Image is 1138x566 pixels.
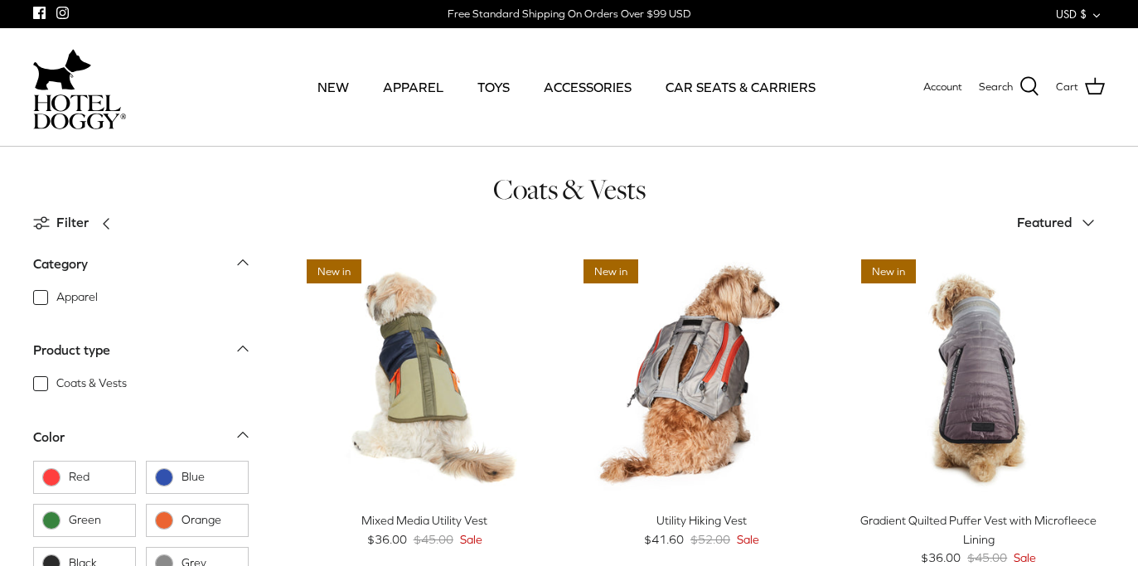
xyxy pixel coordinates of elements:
a: Account [923,79,962,96]
div: Category [33,254,88,275]
span: Apparel [56,289,98,306]
span: Sale [737,530,759,549]
a: Facebook [33,7,46,19]
img: dog-icon.svg [33,45,91,94]
span: Green [69,512,127,529]
span: Featured [1017,215,1072,230]
span: Orange [182,512,240,529]
span: New in [861,259,916,283]
button: Featured [1017,205,1105,241]
div: Primary navigation [246,59,887,115]
a: Utility Hiking Vest [575,251,827,503]
a: Search [979,76,1039,98]
a: Color [33,423,249,461]
a: Product type [33,337,249,375]
span: Account [923,80,962,93]
a: Cart [1056,76,1105,98]
a: APPAREL [368,59,458,115]
span: Blue [182,469,240,486]
a: Filter [33,203,122,243]
div: Gradient Quilted Puffer Vest with Microfleece Lining [853,511,1105,549]
a: hoteldoggycom [33,45,126,129]
a: Category [33,251,249,288]
a: Mixed Media Utility Vest [298,251,550,503]
span: Red [69,469,127,486]
img: hoteldoggycom [33,94,126,129]
span: Search [979,79,1013,96]
span: New in [307,259,361,283]
a: Free Standard Shipping On Orders Over $99 USD [448,2,690,27]
span: Sale [460,530,482,549]
span: Cart [1056,79,1078,96]
span: $41.60 [644,530,684,549]
div: Color [33,427,65,448]
span: $45.00 [414,530,453,549]
a: ACCESSORIES [529,59,646,115]
span: Filter [56,212,89,234]
a: Gradient Quilted Puffer Vest with Microfleece Lining [853,251,1105,503]
span: New in [584,259,638,283]
span: Coats & Vests [56,375,127,392]
div: Mixed Media Utility Vest [298,511,550,530]
div: Product type [33,340,110,361]
a: Utility Hiking Vest $41.60 $52.00 Sale [575,511,827,549]
div: Utility Hiking Vest [575,511,827,530]
a: CAR SEATS & CARRIERS [651,59,830,115]
a: NEW [303,59,364,115]
h1: Coats & Vests [33,172,1105,207]
a: TOYS [462,59,525,115]
a: Instagram [56,7,69,19]
span: $52.00 [690,530,730,549]
span: $36.00 [367,530,407,549]
div: Free Standard Shipping On Orders Over $99 USD [448,7,690,22]
a: Mixed Media Utility Vest $36.00 $45.00 Sale [298,511,550,549]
